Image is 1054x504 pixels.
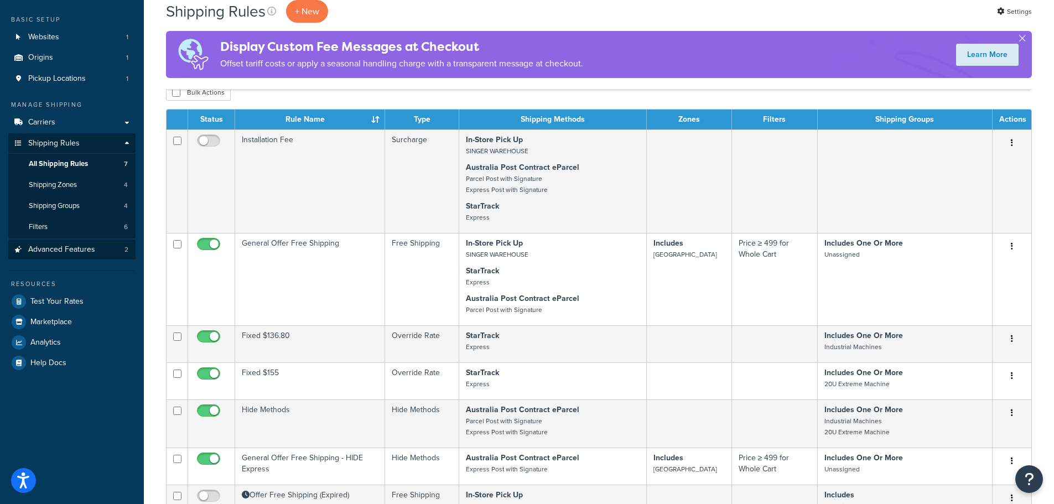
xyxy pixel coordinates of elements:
strong: Australia Post Contract eParcel [466,452,579,464]
strong: Australia Post Contract eParcel [466,404,579,415]
small: SINGER WAREHOUSE [466,146,528,156]
span: 7 [124,159,128,169]
li: All Shipping Rules [8,154,136,174]
th: Shipping Methods [459,110,647,129]
strong: StarTrack [466,367,499,378]
li: Websites [8,27,136,48]
a: All Shipping Rules 7 [8,154,136,174]
span: Shipping Rules [28,139,80,148]
th: Status [188,110,235,129]
strong: StarTrack [466,330,499,341]
span: Shipping Groups [29,201,80,211]
td: Price ≥ 499 for Whole Cart [732,448,818,485]
small: Industrial Machines [824,342,882,352]
strong: Australia Post Contract eParcel [466,162,579,173]
strong: Includes One Or More [824,367,903,378]
small: Industrial Machines 20U Extreme Machine [824,416,890,437]
th: Actions [993,110,1031,129]
strong: In-Store Pick Up [466,237,523,249]
td: Free Shipping [385,233,459,325]
strong: Australia Post Contract eParcel [466,293,579,304]
a: Analytics [8,332,136,352]
span: All Shipping Rules [29,159,88,169]
small: [GEOGRAPHIC_DATA] [653,250,717,259]
td: Fixed $136.80 [235,325,385,362]
span: Advanced Features [28,245,95,254]
span: Test Your Rates [30,297,84,306]
td: Fixed $155 [235,362,385,399]
strong: Includes One Or More [824,404,903,415]
small: Unassigned [824,464,860,474]
span: 1 [126,74,128,84]
small: Parcel Post with Signature Express Post with Signature [466,416,548,437]
span: Help Docs [30,358,66,368]
a: Shipping Groups 4 [8,196,136,216]
th: Type [385,110,459,129]
div: Resources [8,279,136,289]
td: Price ≥ 499 for Whole Cart [732,233,818,325]
td: Hide Methods [235,399,385,448]
strong: In-Store Pick Up [466,489,523,501]
strong: Includes One Or More [824,452,903,464]
span: Analytics [30,338,61,347]
span: 1 [126,53,128,63]
strong: Includes [653,452,683,464]
strong: StarTrack [466,265,499,277]
small: Express [466,212,490,222]
small: Parcel Post with Signature [466,305,542,315]
a: Learn More [956,44,1019,66]
td: Hide Methods [385,448,459,485]
strong: Includes [824,489,854,501]
span: Origins [28,53,53,63]
small: SINGER WAREHOUSE [466,250,528,259]
span: 2 [124,245,128,254]
a: Pickup Locations 1 [8,69,136,89]
th: Shipping Groups [818,110,993,129]
small: Express [466,379,490,389]
strong: Includes One Or More [824,330,903,341]
th: Filters [732,110,818,129]
li: Test Your Rates [8,292,136,311]
li: Origins [8,48,136,68]
small: Express Post with Signature [466,464,548,474]
li: Shipping Rules [8,133,136,238]
td: Surcharge [385,129,459,233]
li: Shipping Groups [8,196,136,216]
a: Origins 1 [8,48,136,68]
a: Settings [997,4,1032,19]
strong: Includes One Or More [824,237,903,249]
span: 1 [126,33,128,42]
small: Express [466,277,490,287]
td: Hide Methods [385,399,459,448]
span: Pickup Locations [28,74,86,84]
p: Offset tariff costs or apply a seasonal handling charge with a transparent message at checkout. [220,56,583,71]
strong: In-Store Pick Up [466,134,523,146]
small: Parcel Post with Signature Express Post with Signature [466,174,548,195]
th: Zones [647,110,732,129]
h4: Display Custom Fee Messages at Checkout [220,38,583,56]
li: Pickup Locations [8,69,136,89]
td: General Offer Free Shipping [235,233,385,325]
span: 4 [124,201,128,211]
div: Basic Setup [8,15,136,24]
li: Filters [8,217,136,237]
li: Marketplace [8,312,136,332]
strong: StarTrack [466,200,499,212]
li: Advanced Features [8,240,136,260]
span: 6 [124,222,128,232]
td: General Offer Free Shipping - HIDE Express [235,448,385,485]
td: Override Rate [385,362,459,399]
button: Bulk Actions [166,84,231,101]
a: Help Docs [8,353,136,373]
small: [GEOGRAPHIC_DATA] [653,464,717,474]
a: Carriers [8,112,136,133]
td: Override Rate [385,325,459,362]
a: Filters 6 [8,217,136,237]
span: Filters [29,222,48,232]
span: Websites [28,33,59,42]
a: Advanced Features 2 [8,240,136,260]
small: Unassigned [824,250,860,259]
div: Manage Shipping [8,100,136,110]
